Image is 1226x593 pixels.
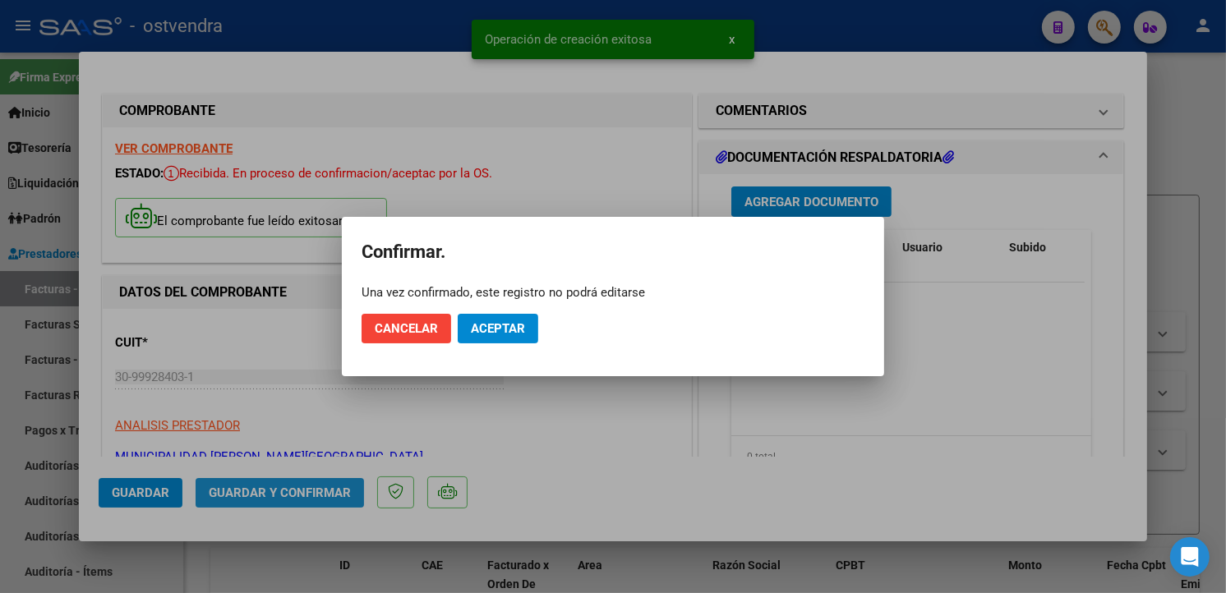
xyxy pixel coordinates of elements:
[471,321,525,336] span: Aceptar
[375,321,438,336] span: Cancelar
[362,284,864,301] div: Una vez confirmado, este registro no podrá editarse
[458,314,538,343] button: Aceptar
[1170,537,1210,577] div: Open Intercom Messenger
[362,237,864,268] h2: Confirmar.
[362,314,451,343] button: Cancelar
